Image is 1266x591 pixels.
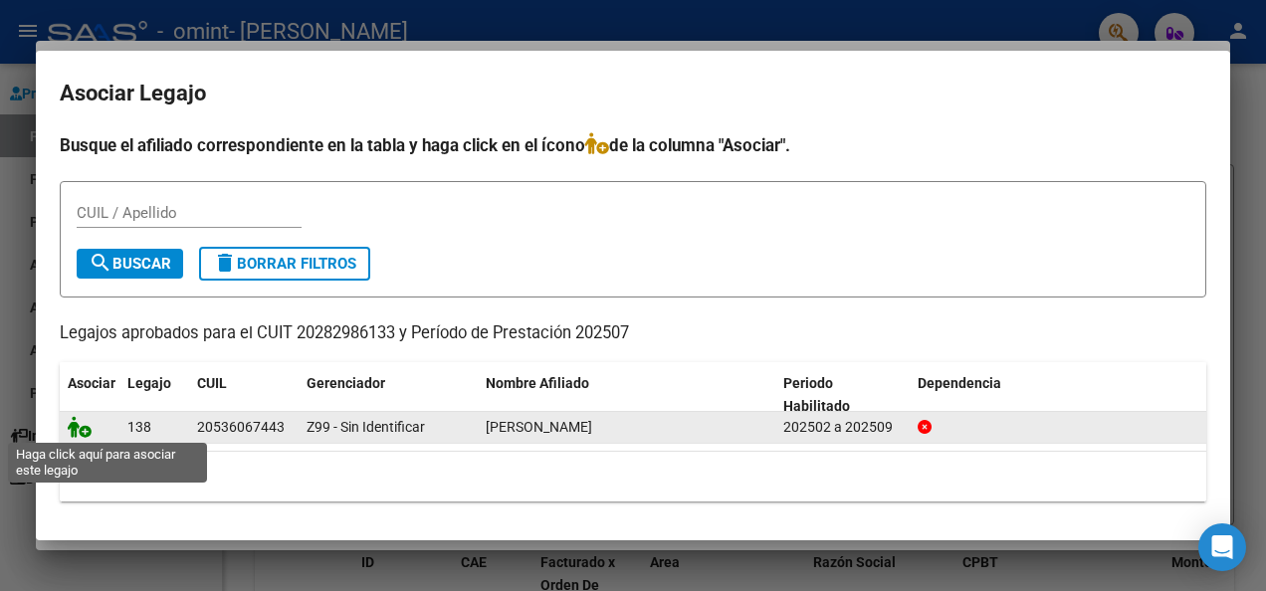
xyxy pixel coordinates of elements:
span: CUIL [197,375,227,391]
mat-icon: search [89,251,112,275]
div: 202502 a 202509 [783,416,902,439]
datatable-header-cell: Nombre Afiliado [478,362,775,428]
h4: Busque el afiliado correspondiente en la tabla y haga click en el ícono de la columna "Asociar". [60,132,1206,158]
span: 138 [127,419,151,435]
datatable-header-cell: Legajo [119,362,189,428]
datatable-header-cell: Periodo Habilitado [775,362,910,428]
datatable-header-cell: Asociar [60,362,119,428]
div: Open Intercom Messenger [1198,523,1246,571]
span: Buscar [89,255,171,273]
div: 20536067443 [197,416,285,439]
mat-icon: delete [213,251,237,275]
span: Dependencia [918,375,1001,391]
span: Periodo Habilitado [783,375,850,414]
span: Borrar Filtros [213,255,356,273]
p: Legajos aprobados para el CUIT 20282986133 y Período de Prestación 202507 [60,321,1206,346]
datatable-header-cell: Dependencia [910,362,1207,428]
button: Borrar Filtros [199,247,370,281]
datatable-header-cell: Gerenciador [299,362,478,428]
button: Buscar [77,249,183,279]
div: 1 registros [60,452,1206,501]
span: Gerenciador [307,375,385,391]
span: Asociar [68,375,115,391]
span: Z99 - Sin Identificar [307,419,425,435]
datatable-header-cell: CUIL [189,362,299,428]
h2: Asociar Legajo [60,75,1206,112]
span: PAEZ EITAN [486,419,592,435]
span: Legajo [127,375,171,391]
span: Nombre Afiliado [486,375,589,391]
